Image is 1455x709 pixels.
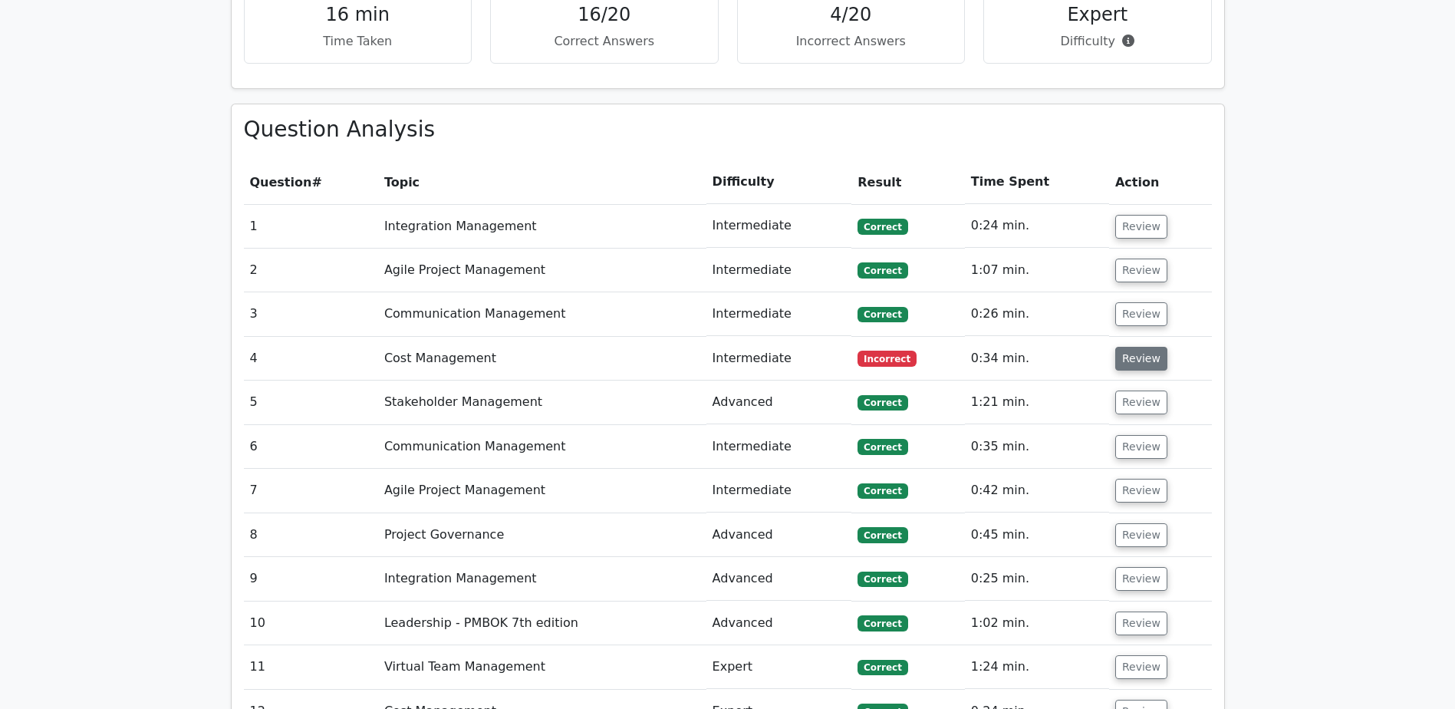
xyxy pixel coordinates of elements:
td: 0:26 min. [965,292,1109,336]
td: 0:42 min. [965,469,1109,513]
td: Agile Project Management [378,249,706,292]
td: 9 [244,557,378,601]
h4: 16/20 [503,4,706,26]
td: 0:25 min. [965,557,1109,601]
td: Project Governance [378,513,706,557]
span: Correct [858,395,907,411]
button: Review [1115,302,1167,326]
span: Correct [858,307,907,322]
button: Review [1115,479,1167,503]
button: Review [1115,655,1167,679]
td: 7 [244,469,378,513]
button: Review [1115,612,1167,635]
button: Review [1115,259,1167,282]
h4: Expert [996,4,1199,26]
td: Virtual Team Management [378,645,706,689]
span: Correct [858,483,907,499]
h4: 16 min [257,4,459,26]
span: Question [250,175,312,190]
td: 1:21 min. [965,381,1109,424]
td: Advanced [706,381,852,424]
td: Intermediate [706,249,852,292]
h3: Question Analysis [244,117,1212,143]
td: 8 [244,513,378,557]
span: Correct [858,527,907,542]
td: 0:35 min. [965,425,1109,469]
td: Advanced [706,557,852,601]
p: Correct Answers [503,32,706,51]
td: 6 [244,425,378,469]
button: Review [1115,347,1167,371]
h4: 4/20 [750,4,953,26]
td: Intermediate [706,292,852,336]
td: Intermediate [706,337,852,381]
td: 1:02 min. [965,602,1109,645]
td: 1 [244,204,378,248]
span: Correct [858,660,907,675]
th: # [244,160,378,204]
td: Agile Project Management [378,469,706,513]
span: Correct [858,219,907,234]
td: Cost Management [378,337,706,381]
td: 3 [244,292,378,336]
td: 0:34 min. [965,337,1109,381]
button: Review [1115,567,1167,591]
td: 2 [244,249,378,292]
td: 10 [244,602,378,645]
p: Incorrect Answers [750,32,953,51]
td: 11 [244,645,378,689]
span: Correct [858,262,907,278]
th: Result [851,160,965,204]
button: Review [1115,391,1167,414]
td: 5 [244,381,378,424]
td: Intermediate [706,469,852,513]
span: Correct [858,615,907,631]
td: Stakeholder Management [378,381,706,424]
td: 1:24 min. [965,645,1109,689]
td: Communication Management [378,292,706,336]
td: Advanced [706,602,852,645]
td: Expert [706,645,852,689]
button: Review [1115,215,1167,239]
span: Correct [858,572,907,587]
td: Advanced [706,513,852,557]
p: Difficulty [996,32,1199,51]
th: Difficulty [706,160,852,204]
td: Intermediate [706,425,852,469]
td: 4 [244,337,378,381]
th: Topic [378,160,706,204]
td: Integration Management [378,557,706,601]
td: Intermediate [706,204,852,248]
td: 1:07 min. [965,249,1109,292]
td: Leadership - PMBOK 7th edition [378,602,706,645]
td: Integration Management [378,204,706,248]
th: Time Spent [965,160,1109,204]
span: Incorrect [858,351,917,366]
td: 0:45 min. [965,513,1109,557]
p: Time Taken [257,32,459,51]
th: Action [1109,160,1212,204]
button: Review [1115,523,1167,547]
td: Communication Management [378,425,706,469]
td: 0:24 min. [965,204,1109,248]
button: Review [1115,435,1167,459]
span: Correct [858,439,907,454]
